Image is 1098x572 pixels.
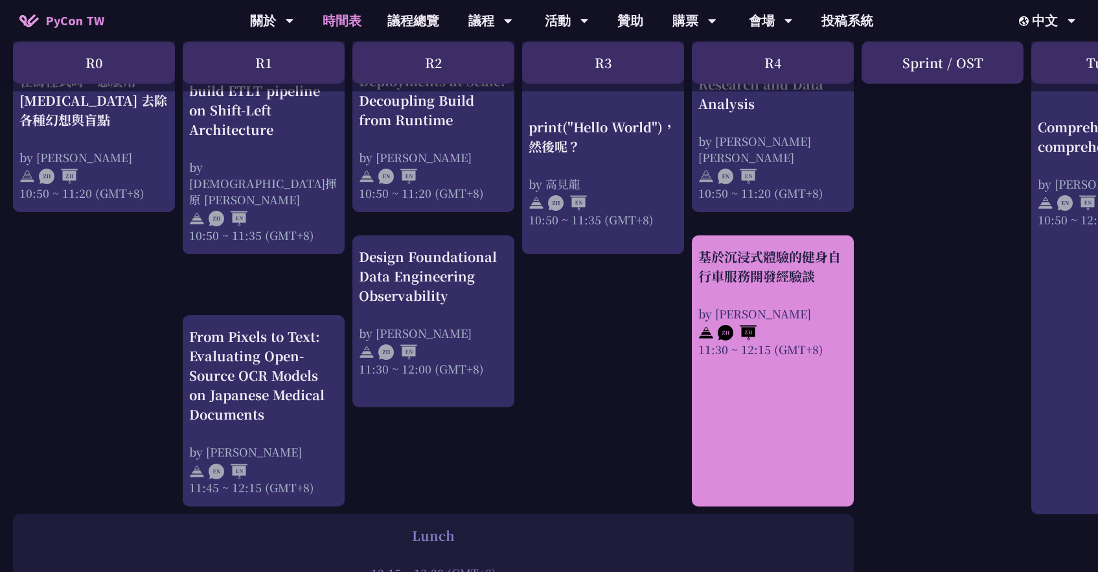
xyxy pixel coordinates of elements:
div: by [DEMOGRAPHIC_DATA]揮原 [PERSON_NAME] [189,159,338,208]
a: PyCon TW [6,5,117,37]
img: ZHZH.38617ef.svg [39,169,78,184]
img: svg+xml;base64,PHN2ZyB4bWxucz0iaHR0cDovL3d3dy53My5vcmcvMjAwMC9zdmciIHdpZHRoPSIyNCIgaGVpZ2h0PSIyNC... [698,169,714,184]
div: by [PERSON_NAME] [189,444,338,460]
div: 11:45 ~ 12:15 (GMT+8) [189,479,338,495]
div: Design Foundational Data Engineering Observability [359,247,508,305]
span: PyCon TW [45,11,104,30]
img: ENEN.5a408d1.svg [378,169,417,184]
img: ZHEN.371966e.svg [548,195,587,211]
div: R2 [352,42,514,84]
div: Lunch [19,526,847,545]
div: 基於沉浸式體驗的健身自行車服務開發經驗談 [698,247,847,286]
img: ZHZH.38617ef.svg [718,325,757,340]
div: R4 [692,42,854,84]
div: R0 [13,42,175,84]
a: How to integrate python tools with Apache Iceberg to build ETLT pipeline on Shift-Left Architectu... [189,16,338,243]
div: 10:50 ~ 11:35 (GMT+8) [189,227,338,243]
div: 10:50 ~ 11:20 (GMT+8) [359,185,508,201]
div: R3 [522,42,684,84]
img: Home icon of PyCon TW 2025 [19,14,39,27]
div: print("Hello World")，然後呢？ [529,117,678,156]
div: by [PERSON_NAME] [698,305,847,322]
img: svg+xml;base64,PHN2ZyB4bWxucz0iaHR0cDovL3d3dy53My5vcmcvMjAwMC9zdmciIHdpZHRoPSIyNCIgaGVpZ2h0PSIyNC... [1038,195,1053,211]
a: 請來的 AI Agent 同事們在寫程式時，怎麼用 [MEDICAL_DATA] 去除各種幻想與盲點 by [PERSON_NAME] 10:50 ~ 11:20 (GMT+8) [19,16,168,201]
img: ZHEN.371966e.svg [378,344,417,360]
div: 10:50 ~ 11:35 (GMT+8) [529,211,678,227]
div: by 高見龍 [529,175,678,191]
div: by [PERSON_NAME] [19,149,168,165]
a: Exploring NASA's Use of Python: Applications in Space Research and Data Analysis by [PERSON_NAME]... [698,16,847,201]
img: ENEN.5a408d1.svg [718,169,757,184]
div: R1 [183,42,345,84]
div: 10:50 ~ 11:20 (GMT+8) [19,185,168,201]
div: by [PERSON_NAME] [PERSON_NAME] [698,133,847,165]
div: Sprint / OST [862,42,1024,84]
img: svg+xml;base64,PHN2ZyB4bWxucz0iaHR0cDovL3d3dy53My5vcmcvMjAwMC9zdmciIHdpZHRoPSIyNCIgaGVpZ2h0PSIyNC... [359,344,374,360]
a: 基於沉浸式體驗的健身自行車服務開發經驗談 by [PERSON_NAME] 11:30 ~ 12:15 (GMT+8) [698,247,847,495]
img: svg+xml;base64,PHN2ZyB4bWxucz0iaHR0cDovL3d3dy53My5vcmcvMjAwMC9zdmciIHdpZHRoPSIyNCIgaGVpZ2h0PSIyNC... [189,211,205,227]
img: svg+xml;base64,PHN2ZyB4bWxucz0iaHR0cDovL3d3dy53My5vcmcvMjAwMC9zdmciIHdpZHRoPSIyNCIgaGVpZ2h0PSIyNC... [698,325,714,340]
img: svg+xml;base64,PHN2ZyB4bWxucz0iaHR0cDovL3d3dy53My5vcmcvMjAwMC9zdmciIHdpZHRoPSIyNCIgaGVpZ2h0PSIyNC... [529,195,544,211]
a: Design Foundational Data Engineering Observability by [PERSON_NAME] 11:30 ~ 12:00 (GMT+8) [359,247,508,396]
img: Locale Icon [1019,16,1032,26]
img: svg+xml;base64,PHN2ZyB4bWxucz0iaHR0cDovL3d3dy53My5vcmcvMjAwMC9zdmciIHdpZHRoPSIyNCIgaGVpZ2h0PSIyNC... [19,169,35,184]
div: 11:30 ~ 12:00 (GMT+8) [359,361,508,377]
div: 10:50 ~ 11:20 (GMT+8) [698,185,847,201]
img: ZHEN.371966e.svg [209,211,247,227]
a: From Pixels to Text: Evaluating Open-Source OCR Models on Japanese Medical Documents by [PERSON_N... [189,327,338,495]
div: by [PERSON_NAME] [359,325,508,341]
a: Maintainable Python Deployments at Scale: Decoupling Build from Runtime by [PERSON_NAME] 10:50 ~ ... [359,16,508,201]
a: print("Hello World")，然後呢？ by 高見龍 10:50 ~ 11:35 (GMT+8) [529,16,678,243]
img: svg+xml;base64,PHN2ZyB4bWxucz0iaHR0cDovL3d3dy53My5vcmcvMjAwMC9zdmciIHdpZHRoPSIyNCIgaGVpZ2h0PSIyNC... [359,169,374,184]
img: ENEN.5a408d1.svg [209,464,247,479]
div: From Pixels to Text: Evaluating Open-Source OCR Models on Japanese Medical Documents [189,327,338,424]
div: by [PERSON_NAME] [359,149,508,165]
div: 11:30 ~ 12:15 (GMT+8) [698,341,847,357]
img: svg+xml;base64,PHN2ZyB4bWxucz0iaHR0cDovL3d3dy53My5vcmcvMjAwMC9zdmciIHdpZHRoPSIyNCIgaGVpZ2h0PSIyNC... [189,464,205,479]
img: ENEN.5a408d1.svg [1057,195,1096,211]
